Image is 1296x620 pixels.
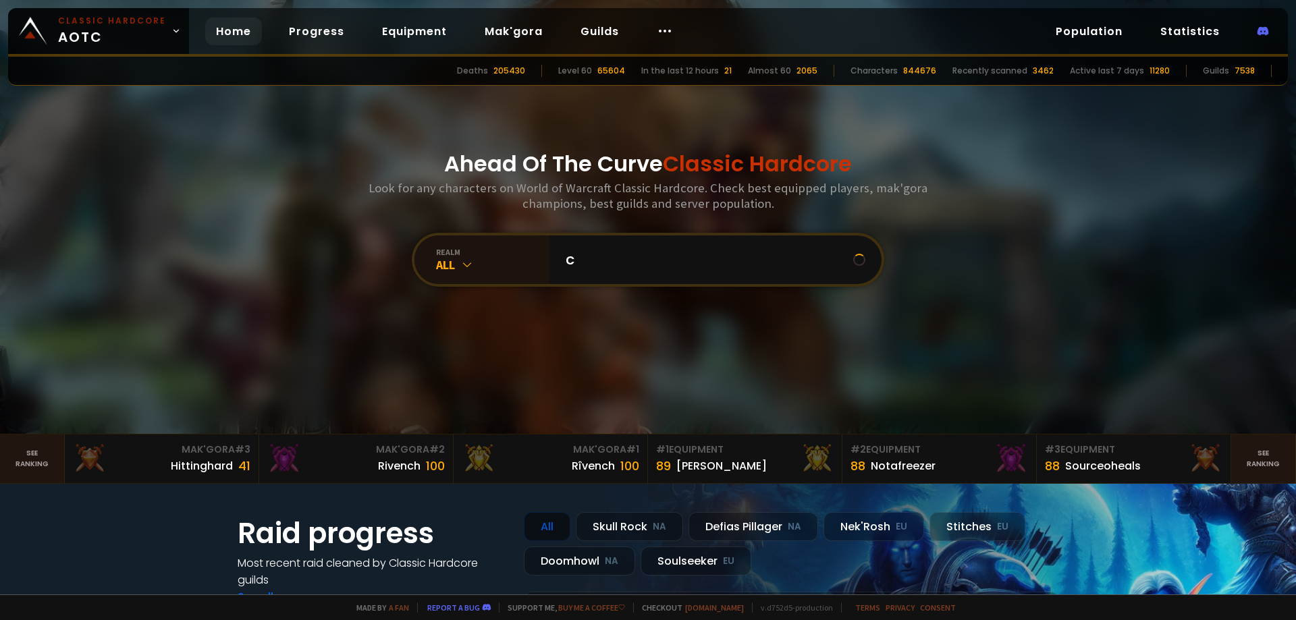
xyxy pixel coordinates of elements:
[997,520,1008,534] small: EU
[238,512,508,555] h1: Raid progress
[823,512,924,541] div: Nek'Rosh
[626,443,639,456] span: # 1
[73,443,250,457] div: Mak'Gora
[235,443,250,456] span: # 3
[8,8,189,54] a: Classic HardcoreAOTC
[429,443,445,456] span: # 2
[389,602,409,613] a: a fan
[524,546,635,575] div: Doomhowl
[558,602,625,613] a: Buy me a coffee
[656,443,669,456] span: # 1
[752,602,833,613] span: v. d752d5 - production
[444,148,852,180] h1: Ahead Of The Curve
[788,520,801,534] small: NA
[348,602,409,613] span: Made by
[641,65,719,77] div: In the last 12 hours
[920,602,956,613] a: Consent
[171,457,233,474] div: Hittinghard
[605,555,618,568] small: NA
[426,457,445,475] div: 100
[952,65,1027,77] div: Recently scanned
[1045,443,1060,456] span: # 3
[454,434,648,483] a: Mak'Gora#1Rîvench100
[653,520,666,534] small: NA
[850,65,898,77] div: Characters
[748,65,791,77] div: Almost 60
[656,443,834,457] div: Equipment
[850,457,865,475] div: 88
[1037,434,1231,483] a: #3Equipment88Sourceoheals
[648,434,842,483] a: #1Equipment89[PERSON_NAME]
[570,18,630,45] a: Guilds
[676,457,767,474] div: [PERSON_NAME]
[58,15,166,47] span: AOTC
[1065,457,1141,474] div: Sourceoheals
[633,602,744,613] span: Checkout
[259,434,454,483] a: Mak'Gora#2Rivench100
[597,65,625,77] div: 65604
[723,555,734,568] small: EU
[1231,434,1296,483] a: Seeranking
[474,18,553,45] a: Mak'gora
[436,257,549,273] div: All
[267,443,445,457] div: Mak'Gora
[896,520,907,534] small: EU
[724,65,732,77] div: 21
[886,602,915,613] a: Privacy
[1070,65,1144,77] div: Active last 7 days
[796,65,817,77] div: 2065
[371,18,458,45] a: Equipment
[1150,18,1231,45] a: Statistics
[58,15,166,27] small: Classic Hardcore
[572,457,615,474] div: Rîvench
[1150,65,1170,77] div: 11280
[656,457,671,475] div: 89
[855,602,880,613] a: Terms
[1203,65,1229,77] div: Guilds
[1235,65,1255,77] div: 7538
[1045,443,1222,457] div: Equipment
[378,457,421,474] div: Rivench
[1033,65,1054,77] div: 3462
[688,512,818,541] div: Defias Pillager
[462,443,639,457] div: Mak'Gora
[493,65,525,77] div: 205430
[238,555,508,588] h4: Most recent raid cleaned by Classic Hardcore guilds
[903,65,936,77] div: 844676
[1045,18,1133,45] a: Population
[499,602,625,613] span: Support me,
[850,443,1028,457] div: Equipment
[685,602,744,613] a: [DOMAIN_NAME]
[620,457,639,475] div: 100
[663,148,852,179] span: Classic Hardcore
[842,434,1037,483] a: #2Equipment88Notafreezer
[850,443,866,456] span: # 2
[238,589,325,604] a: See all progress
[558,235,853,284] input: Search a character...
[278,18,355,45] a: Progress
[65,434,259,483] a: Mak'Gora#3Hittinghard41
[436,247,549,257] div: realm
[363,180,933,211] h3: Look for any characters on World of Warcraft Classic Hardcore. Check best equipped players, mak'g...
[205,18,262,45] a: Home
[524,512,570,541] div: All
[929,512,1025,541] div: Stitches
[457,65,488,77] div: Deaths
[641,546,751,575] div: Soulseeker
[558,65,592,77] div: Level 60
[1045,457,1060,475] div: 88
[576,512,683,541] div: Skull Rock
[238,457,250,475] div: 41
[871,457,936,474] div: Notafreezer
[427,602,480,613] a: Report a bug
